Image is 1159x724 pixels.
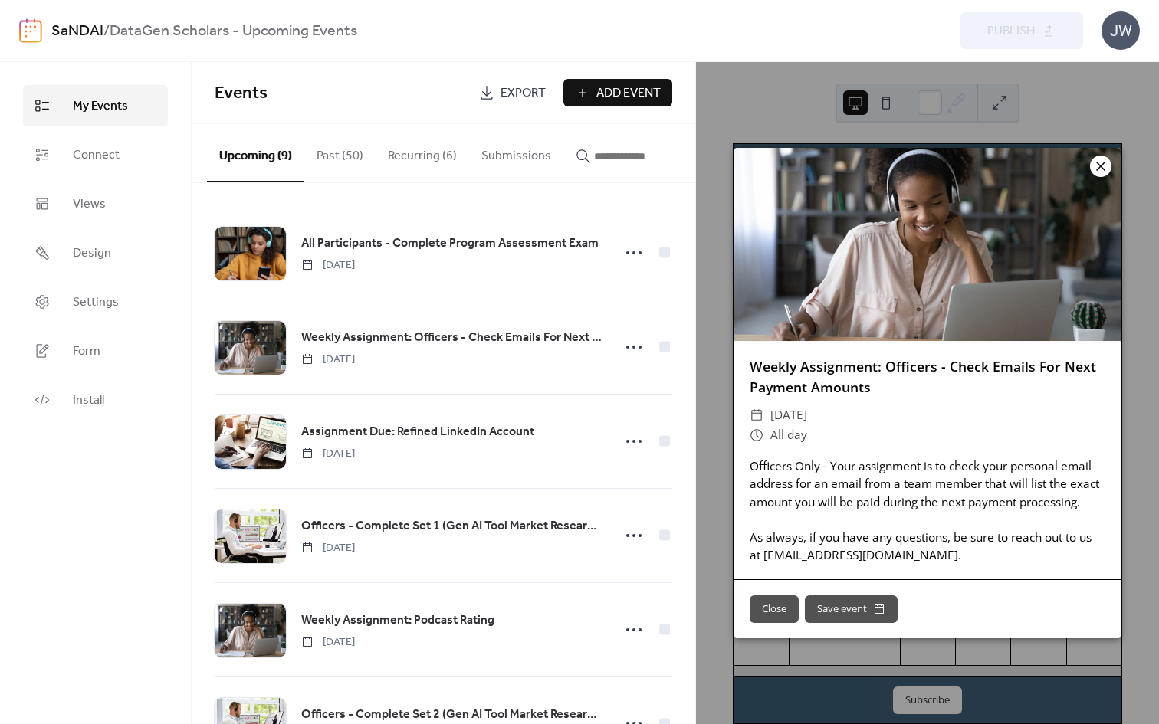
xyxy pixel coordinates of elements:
[301,540,355,556] span: [DATE]
[596,84,661,103] span: Add Event
[563,79,672,106] button: Add Event
[23,281,168,323] a: Settings
[73,195,106,214] span: Views
[304,124,376,181] button: Past (50)
[23,134,168,175] a: Connect
[301,517,603,536] span: Officers - Complete Set 1 (Gen AI Tool Market Research Micro-job)
[215,77,268,110] span: Events
[23,330,168,372] a: Form
[301,329,603,347] span: Weekly Assignment: Officers - Check Emails For Next Payment Amounts
[301,328,603,348] a: Weekly Assignment: Officers - Check Emails For Next Payment Amounts
[73,146,120,165] span: Connect
[301,234,599,254] a: All Participants - Complete Program Assessment Exam
[73,293,119,312] span: Settings
[301,422,534,442] a: Assignment Due: Refined LinkedIn Account
[750,405,763,425] div: ​
[23,85,168,126] a: My Events
[1102,11,1140,50] div: JW
[23,232,168,274] a: Design
[23,183,168,224] a: Views
[73,244,111,263] span: Design
[301,634,355,650] span: [DATE]
[301,352,355,368] span: [DATE]
[207,124,304,182] button: Upcoming (9)
[750,425,763,445] div: ​
[301,234,599,253] span: All Participants - Complete Program Assessment Exam
[51,17,103,46] a: SaNDAI
[301,257,355,274] span: [DATE]
[301,611,494,631] a: Weekly Assignment: Podcast Rating
[501,84,546,103] span: Export
[301,706,603,724] span: Officers - Complete Set 2 (Gen AI Tool Market Research Micro-job)
[750,595,799,623] button: Close
[19,18,42,43] img: logo
[301,611,494,630] span: Weekly Assignment: Podcast Rating
[734,356,1121,397] div: Weekly Assignment: Officers - Check Emails For Next Payment Amounts
[103,17,110,46] b: /
[301,516,603,536] a: Officers - Complete Set 1 (Gen AI Tool Market Research Micro-job)
[301,423,534,441] span: Assignment Due: Refined LinkedIn Account
[770,425,807,445] span: All day
[23,379,168,421] a: Install
[770,405,807,425] span: [DATE]
[73,97,128,116] span: My Events
[805,595,898,623] button: Save event
[73,391,104,410] span: Install
[376,124,469,181] button: Recurring (6)
[301,446,355,462] span: [DATE]
[468,79,557,106] a: Export
[110,17,357,46] b: DataGen Scholars - Upcoming Events
[734,457,1121,564] div: Officers Only - Your assignment is to check your personal email address for an email from a team ...
[469,124,563,181] button: Submissions
[73,342,100,361] span: Form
